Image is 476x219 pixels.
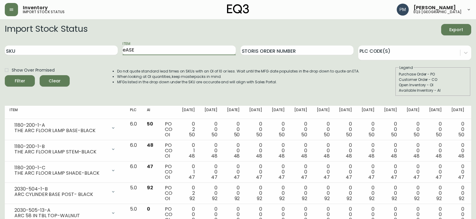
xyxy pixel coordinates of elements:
th: [DATE] [402,106,424,119]
span: 48 [301,152,307,159]
td: 6.0 [125,119,142,140]
th: [DATE] [267,106,290,119]
span: 48 [147,142,153,149]
div: ARC 58 IN TBL TOP-WALNUT [14,213,107,218]
span: 50 [279,131,285,138]
div: 0 0 [451,164,464,180]
span: 47 [147,163,153,170]
span: 47 [189,174,195,181]
div: 0 0 [451,121,464,138]
div: 0 0 [407,185,420,201]
div: 0 0 [451,185,464,201]
span: 92 [212,195,217,202]
span: 92 [347,195,352,202]
span: 92 [436,195,442,202]
span: 47 [256,174,262,181]
th: [DATE] [424,106,447,119]
span: 47 [323,174,330,181]
li: MFGs listed in the drop down under the SKU are accurate and will align with Sales Portal. [117,79,360,85]
div: 0 0 [317,143,330,159]
th: [DATE] [222,106,245,119]
div: 0 0 [384,164,397,180]
span: OI [165,131,170,138]
div: 0 0 [272,121,285,138]
span: 92 [235,195,240,202]
div: 0 0 [227,121,240,138]
span: 47 [301,174,307,181]
div: PO CO [165,164,172,180]
div: ARC CYLINDER BASE POST- BLACK [14,192,107,197]
span: 92 [369,195,374,202]
div: 1180-200-1-ATHE ARC FLOOR LAMP BASE-BLACK [10,121,120,135]
div: 0 0 [362,143,374,159]
span: 48 [458,152,464,159]
div: 0 0 [249,143,262,159]
li: When looking at OI quantities, keep masterpacks in mind. [117,74,360,79]
span: 50 [189,131,195,138]
div: 0 0 [227,185,240,201]
span: 47 [278,174,285,181]
span: [PERSON_NAME] [414,5,456,10]
div: 0 0 [317,121,330,138]
span: 47 [458,174,464,181]
span: 47 [435,174,442,181]
div: Customer Order - CO [399,77,467,82]
span: 92 [302,195,307,202]
div: 0 1 [182,143,195,159]
span: 47 [211,174,217,181]
div: 0 0 [205,121,217,138]
div: 0 1 [182,164,195,180]
button: Filter [5,75,35,87]
span: 92 [147,184,153,191]
span: OI [165,174,170,181]
div: 1180-200-1-BTHE ARC FLOOR LAMP STEM-BLACK [10,143,120,156]
span: OI [165,152,170,159]
div: 1180-200-1-B [14,144,107,149]
span: 92 [459,195,464,202]
div: Purchase Order - PO [399,72,467,77]
span: 48 [278,152,285,159]
div: 0 0 [227,164,240,180]
div: 0 0 [407,164,420,180]
span: 47 [234,174,240,181]
div: THE ARC FLOOR LAMP STEM-BLACK [14,149,107,155]
td: 6.0 [125,161,142,183]
div: THE ARC FLOOR LAMP SHADE-BLACK [14,170,107,176]
div: 0 0 [272,143,285,159]
div: PO CO [165,143,172,159]
span: 50 [211,131,217,138]
div: 0 0 [205,164,217,180]
span: 50 [391,131,397,138]
span: Export [446,26,466,34]
span: 48 [323,152,330,159]
th: [DATE] [379,106,402,119]
div: 0 0 [205,185,217,201]
span: 50 [324,131,330,138]
div: 0 2 [182,185,195,201]
span: 48 [256,152,262,159]
div: 0 0 [362,185,374,201]
div: 0 0 [407,121,420,138]
span: Inventory [23,5,48,10]
button: Clear [40,75,70,87]
span: OI [165,195,170,202]
span: 50 [301,131,307,138]
td: 6.0 [125,140,142,161]
span: 92 [324,195,330,202]
div: 0 0 [362,164,374,180]
th: [DATE] [357,106,379,119]
span: 50 [414,131,420,138]
td: 5.0 [125,183,142,204]
div: 1180-200-1-CTHE ARC FLOOR LAMP SHADE-BLACK [10,164,120,177]
div: 0 0 [317,164,330,180]
th: AI [142,106,160,119]
div: 0 0 [429,164,442,180]
th: [DATE] [334,106,357,119]
th: [DATE] [244,106,267,119]
th: [DATE] [447,106,469,119]
span: 50 [234,131,240,138]
span: Show Over Promised [12,67,55,73]
span: 47 [391,174,397,181]
span: 50 [147,120,153,127]
div: 0 0 [429,121,442,138]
